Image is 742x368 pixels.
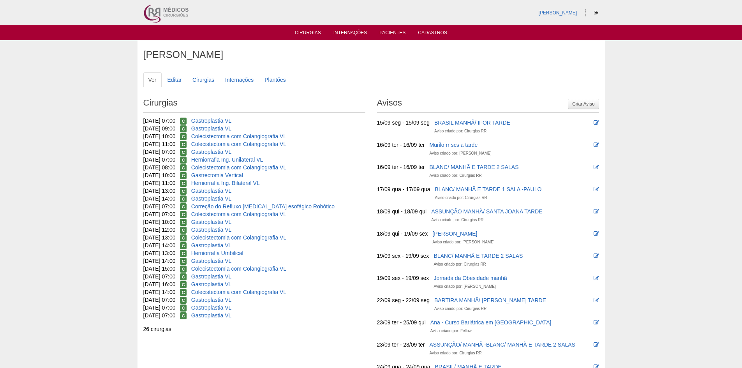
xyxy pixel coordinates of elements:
div: Aviso criado por: Cirurgias RR [435,194,487,202]
div: Aviso criado por: Fellow [430,327,472,335]
i: Editar [594,253,599,259]
a: Gastroplastia VL [191,188,232,194]
span: Confirmada [180,172,187,179]
span: [DATE] 07:00 [143,273,176,280]
a: Gastroplastia VL [191,258,232,264]
div: 16/09 ter - 16/09 ter [377,163,425,171]
i: Editar [594,275,599,281]
span: Confirmada [180,203,187,210]
div: 18/09 qui - 18/09 qui [377,208,427,215]
div: 16/09 ter - 16/09 ter [377,141,425,149]
span: Confirmada [180,211,187,218]
a: Gastroplastia VL [191,305,232,311]
span: Confirmada [180,289,187,296]
i: Editar [594,142,599,148]
a: Cirurgias [295,30,321,38]
i: Editar [594,231,599,236]
a: ASSUNÇÃO MANHÃ/ SANTA JOANA TARDE [431,208,543,215]
div: Aviso criado por: [PERSON_NAME] [429,150,491,157]
span: Confirmada [180,164,187,171]
a: [PERSON_NAME] [432,231,477,237]
a: Criar Aviso [568,99,599,109]
i: Sair [594,11,598,15]
a: Colecistectomia com Colangiografia VL [191,266,286,272]
span: [DATE] 13:00 [143,234,176,241]
div: 19/09 sex - 19/09 sex [377,252,429,260]
a: Jornada da Obesidade manhã [434,275,507,281]
a: BARTIRA MANHÃ/ [PERSON_NAME] TARDE [434,297,546,303]
span: [DATE] 14:00 [143,242,176,248]
a: Colecistectomia com Colangiografia VL [191,164,286,171]
div: Aviso criado por: [PERSON_NAME] [434,283,495,291]
span: Confirmada [180,188,187,195]
i: Editar [594,298,599,303]
span: [DATE] 07:00 [143,203,176,210]
span: Confirmada [180,157,187,164]
a: Herniorrafia Umbilical [191,250,243,256]
span: Confirmada [180,250,187,257]
a: Gastroplastia VL [191,118,232,124]
a: Colecistectomia com Colangiografia VL [191,133,286,139]
span: [DATE] 07:00 [143,149,176,155]
div: 19/09 sex - 19/09 sex [377,274,429,282]
a: Gastrectomia Vertical [191,172,243,178]
span: [DATE] 07:00 [143,118,176,124]
div: Aviso criado por: Cirurgias RR [429,172,481,180]
h2: Avisos [377,95,599,113]
span: [DATE] 15:00 [143,266,176,272]
span: Confirmada [180,305,187,312]
a: Cadastros [418,30,447,38]
h1: [PERSON_NAME] [143,50,599,60]
span: [DATE] 11:00 [143,141,176,147]
a: Herniorrafia Ing. Unilateral VL [191,157,263,163]
span: Confirmada [180,149,187,156]
a: [PERSON_NAME] [538,10,577,16]
div: Aviso criado por: Cirurgias RR [434,305,486,313]
i: Editar [594,187,599,192]
span: Confirmada [180,118,187,125]
a: Gastroplastia VL [191,297,232,303]
span: [DATE] 07:00 [143,157,176,163]
i: Editar [594,120,599,125]
div: 15/09 seg - 15/09 seg [377,119,430,127]
i: Editar [594,320,599,325]
div: 26 cirurgias [143,325,365,333]
span: Confirmada [180,125,187,132]
a: BRASIL MANHÃ/ IFOR TARDE [434,120,510,126]
a: Gastroplastia VL [191,273,232,280]
a: Plantões [259,72,291,87]
a: Colecistectomia com Colangiografia VL [191,234,286,241]
span: [DATE] 14:00 [143,258,176,264]
span: Confirmada [180,273,187,280]
span: [DATE] 13:00 [143,250,176,256]
a: Gastroplastia VL [191,125,232,132]
span: Confirmada [180,312,187,319]
div: 17/09 qua - 17/09 qua [377,185,430,193]
span: [DATE] 11:00 [143,180,176,186]
a: Pacientes [379,30,405,38]
a: Internações [333,30,367,38]
span: [DATE] 14:00 [143,289,176,295]
div: 23/09 ter - 23/09 ter [377,341,425,349]
span: Confirmada [180,297,187,304]
span: [DATE] 16:00 [143,281,176,287]
a: ASSUNÇÃO/ MANHÃ -BLANC/ MANHÃ E TARDE 2 SALAS [429,342,575,348]
a: Gastroplastia VL [191,149,232,155]
a: Ana - Curso Bariátrica em [GEOGRAPHIC_DATA] [430,319,552,326]
div: Aviso criado por: Cirurgias RR [431,216,483,224]
div: Aviso criado por: Cirurgias RR [434,261,486,268]
span: Confirmada [180,133,187,140]
span: Confirmada [180,234,187,241]
span: [DATE] 10:00 [143,172,176,178]
a: Correção do Refluxo [MEDICAL_DATA] esofágico Robótico [191,203,335,210]
div: 22/09 seg - 22/09 seg [377,296,430,304]
a: Colecistectomia com Colangiografia VL [191,141,286,147]
a: Cirurgias [187,72,219,87]
i: Editar [594,342,599,347]
a: Ver [143,72,162,87]
span: Confirmada [180,219,187,226]
a: Murilo rr scs a tarde [429,142,478,148]
span: [DATE] 07:00 [143,305,176,311]
span: [DATE] 09:00 [143,125,176,132]
a: BLANC/ MANHÃ E TARDE 2 SALAS [429,164,518,170]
